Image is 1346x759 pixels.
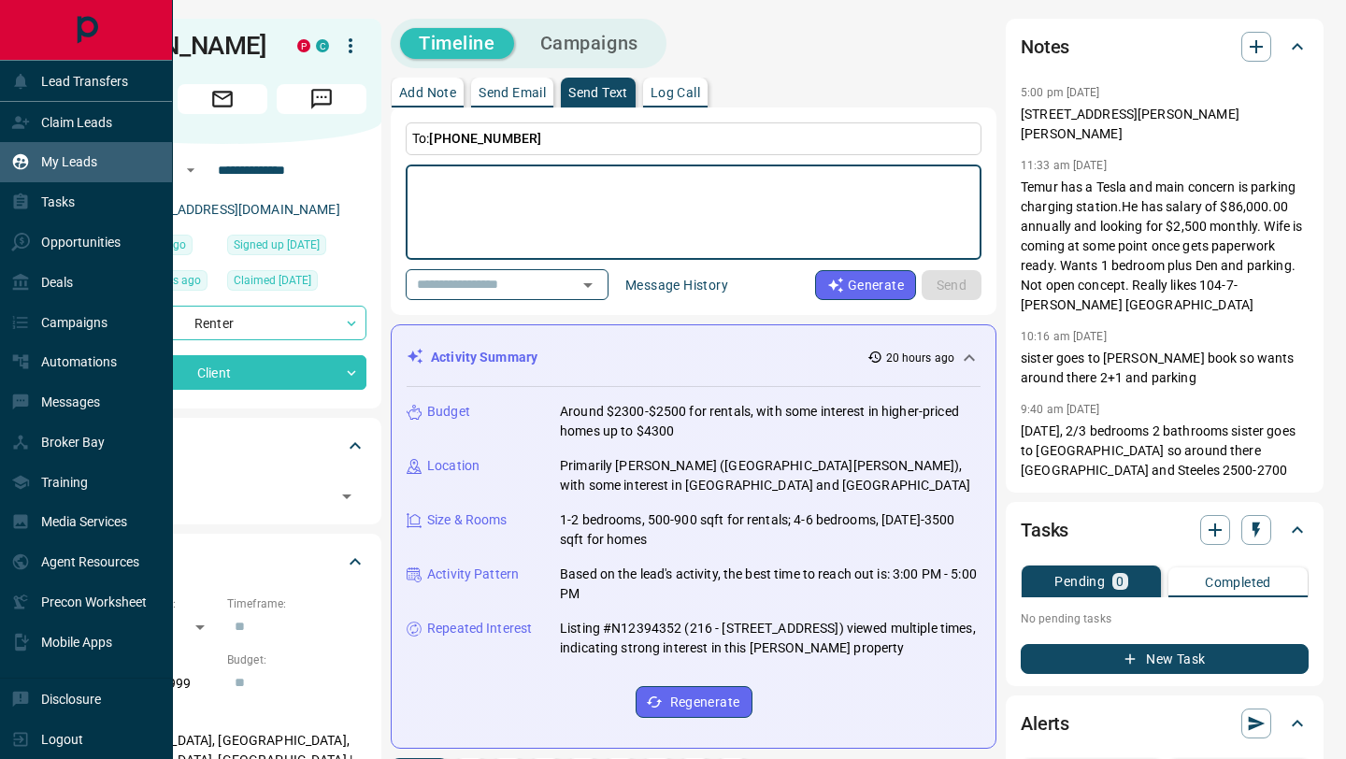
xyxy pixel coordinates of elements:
[234,271,311,290] span: Claimed [DATE]
[1021,701,1309,746] div: Alerts
[427,456,480,476] p: Location
[406,122,981,155] p: To:
[886,350,954,366] p: 20 hours ago
[1021,709,1069,738] h2: Alerts
[407,340,981,375] div: Activity Summary20 hours ago
[234,236,320,254] span: Signed up [DATE]
[1116,575,1124,588] p: 0
[297,39,310,52] div: property.ca
[1205,576,1271,589] p: Completed
[427,402,470,422] p: Budget
[1021,32,1069,62] h2: Notes
[79,539,366,584] div: Criteria
[1021,159,1107,172] p: 11:33 am [DATE]
[334,483,360,509] button: Open
[1021,605,1309,633] p: No pending tasks
[1021,515,1068,545] h2: Tasks
[560,510,981,550] p: 1-2 bedrooms, 500-900 sqft for rentals; 4-6 bedrooms, [DATE]-3500 sqft for homes
[179,159,202,181] button: Open
[79,355,366,390] div: Client
[815,270,916,300] button: Generate
[1054,575,1105,588] p: Pending
[1021,349,1309,388] p: sister goes to [PERSON_NAME] book so wants around there 2+1 and parking
[614,270,739,300] button: Message History
[1021,24,1309,69] div: Notes
[1021,422,1309,480] p: [DATE], 2/3 bedrooms 2 bathrooms sister goes to [GEOGRAPHIC_DATA] so around there [GEOGRAPHIC_DAT...
[227,270,366,296] div: Fri Sep 01 2023
[79,306,366,340] div: Renter
[427,565,519,584] p: Activity Pattern
[178,84,267,114] span: Email
[79,709,366,725] p: Areas Searched:
[1021,178,1309,315] p: Temur has a Tesla and main concern is parking charging station.He has salary of $86,000.00 annual...
[479,86,546,99] p: Send Email
[1021,330,1107,343] p: 10:16 am [DATE]
[522,28,657,59] button: Campaigns
[227,652,366,668] p: Budget:
[429,131,541,146] span: [PHONE_NUMBER]
[399,86,456,99] p: Add Note
[277,84,366,114] span: Message
[79,31,269,61] h1: [PERSON_NAME]
[560,619,981,658] p: Listing #N12394352 (216 - [STREET_ADDRESS]) viewed multiple times, indicating strong interest in ...
[400,28,514,59] button: Timeline
[129,202,340,217] a: [EMAIL_ADDRESS][DOMAIN_NAME]
[427,510,508,530] p: Size & Rooms
[568,86,628,99] p: Send Text
[227,595,366,612] p: Timeframe:
[431,348,537,367] p: Activity Summary
[316,39,329,52] div: condos.ca
[575,272,601,298] button: Open
[1021,644,1309,674] button: New Task
[79,423,366,468] div: Tags
[560,456,981,495] p: Primarily [PERSON_NAME] ([GEOGRAPHIC_DATA][PERSON_NAME]), with some interest in [GEOGRAPHIC_DATA]...
[227,235,366,261] div: Sat Oct 16 2021
[427,619,532,638] p: Repeated Interest
[651,86,700,99] p: Log Call
[1021,508,1309,552] div: Tasks
[1021,403,1100,416] p: 9:40 am [DATE]
[1021,105,1309,144] p: [STREET_ADDRESS][PERSON_NAME][PERSON_NAME]
[636,686,752,718] button: Regenerate
[560,565,981,604] p: Based on the lead's activity, the best time to reach out is: 3:00 PM - 5:00 PM
[1021,86,1100,99] p: 5:00 pm [DATE]
[560,402,981,441] p: Around $2300-$2500 for rentals, with some interest in higher-priced homes up to $4300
